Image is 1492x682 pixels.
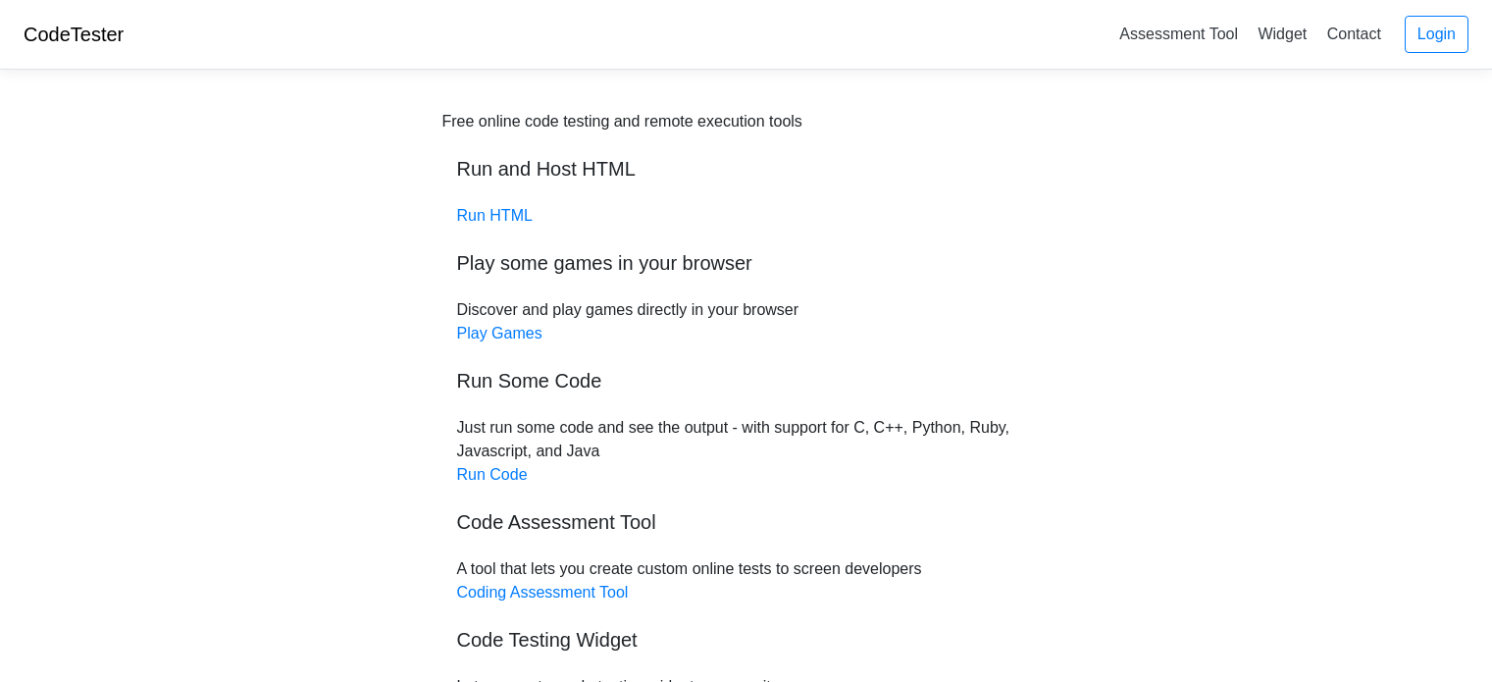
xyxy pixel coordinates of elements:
a: Run HTML [457,207,533,224]
h5: Code Testing Widget [457,628,1036,652]
h5: Code Assessment Tool [457,510,1036,534]
a: Login [1405,16,1468,53]
a: Contact [1319,18,1389,50]
a: Play Games [457,325,542,341]
a: Run Code [457,466,528,483]
a: Assessment Tool [1111,18,1246,50]
a: Coding Assessment Tool [457,584,629,601]
h5: Run Some Code [457,369,1036,393]
h5: Play some games in your browser [457,251,1036,275]
a: CodeTester [24,24,124,45]
a: Widget [1250,18,1314,50]
h5: Run and Host HTML [457,157,1036,181]
div: Free online code testing and remote execution tools [442,110,802,133]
